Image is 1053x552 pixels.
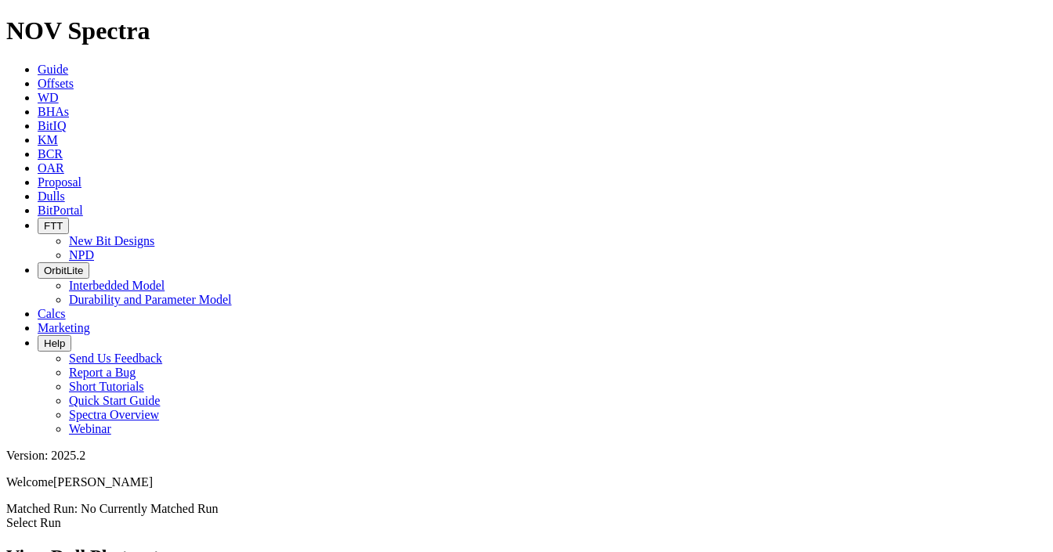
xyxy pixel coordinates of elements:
[69,394,160,407] a: Quick Start Guide
[69,422,111,435] a: Webinar
[38,189,65,203] a: Dulls
[38,161,64,175] a: OAR
[44,220,63,232] span: FTT
[38,63,68,76] a: Guide
[6,449,1047,463] div: Version: 2025.2
[38,147,63,161] a: BCR
[69,293,232,306] a: Durability and Parameter Model
[38,105,69,118] a: BHAs
[38,119,66,132] a: BitIQ
[38,204,83,217] a: BitPortal
[44,337,65,349] span: Help
[38,321,90,334] a: Marketing
[38,77,74,90] a: Offsets
[69,248,94,262] a: NPD
[81,502,219,515] span: No Currently Matched Run
[69,352,162,365] a: Send Us Feedback
[44,265,83,276] span: OrbitLite
[38,175,81,189] a: Proposal
[6,475,1047,489] p: Welcome
[69,234,154,247] a: New Bit Designs
[69,279,165,292] a: Interbedded Model
[6,502,78,515] span: Matched Run:
[6,516,61,529] a: Select Run
[53,475,153,489] span: [PERSON_NAME]
[38,91,59,104] a: WD
[38,335,71,352] button: Help
[38,133,58,146] a: KM
[38,218,69,234] button: FTT
[38,307,66,320] a: Calcs
[69,408,159,421] a: Spectra Overview
[69,380,144,393] a: Short Tutorials
[6,16,1047,45] h1: NOV Spectra
[69,366,136,379] a: Report a Bug
[38,262,89,279] button: OrbitLite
